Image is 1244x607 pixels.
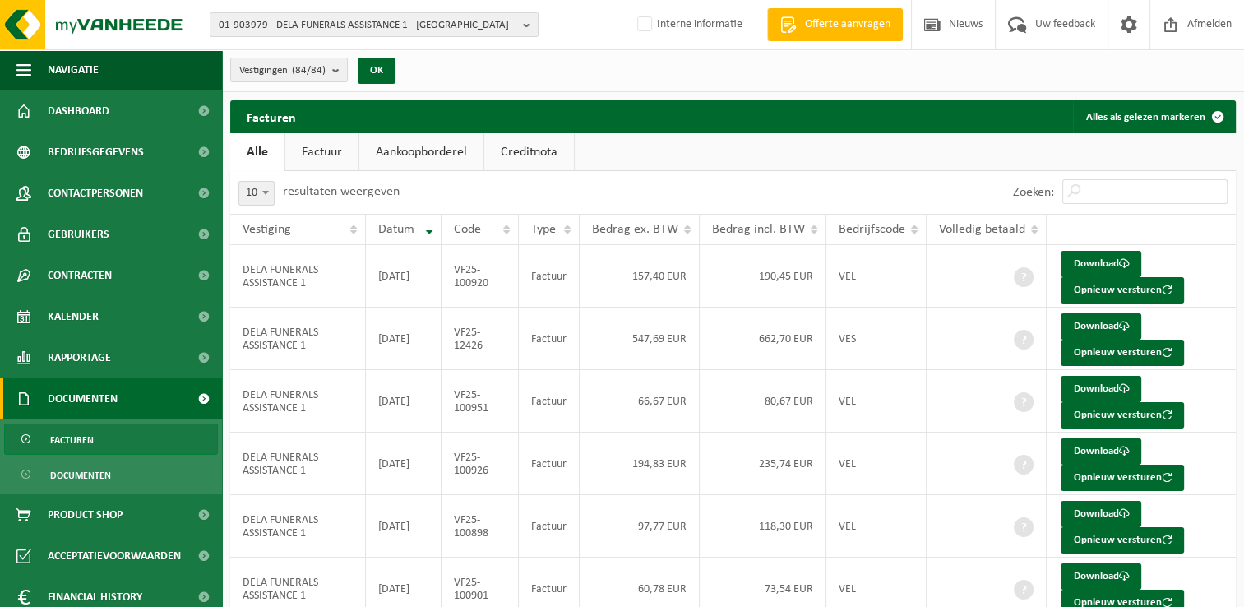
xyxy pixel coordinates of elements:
[1061,340,1184,366] button: Opnieuw versturen
[48,214,109,255] span: Gebruikers
[48,132,144,173] span: Bedrijfsgegevens
[826,495,927,558] td: VEL
[230,495,366,558] td: DELA FUNERALS ASSISTANCE 1
[519,245,580,308] td: Factuur
[442,245,519,308] td: VF25-100920
[1061,313,1141,340] a: Download
[712,223,805,236] span: Bedrag incl. BTW
[230,433,366,495] td: DELA FUNERALS ASSISTANCE 1
[1061,376,1141,402] a: Download
[801,16,895,33] span: Offerte aanvragen
[839,223,905,236] span: Bedrijfscode
[484,133,574,171] a: Creditnota
[519,495,580,558] td: Factuur
[519,370,580,433] td: Factuur
[48,49,99,90] span: Navigatie
[230,58,348,82] button: Vestigingen(84/84)
[366,370,442,433] td: [DATE]
[219,13,516,38] span: 01-903979 - DELA FUNERALS ASSISTANCE 1 - [GEOGRAPHIC_DATA]
[48,337,111,378] span: Rapportage
[358,58,395,84] button: OK
[580,308,700,370] td: 547,69 EUR
[366,433,442,495] td: [DATE]
[243,223,291,236] span: Vestiging
[700,433,826,495] td: 235,74 EUR
[826,245,927,308] td: VEL
[48,173,143,214] span: Contactpersonen
[239,182,274,205] span: 10
[519,308,580,370] td: Factuur
[580,433,700,495] td: 194,83 EUR
[230,100,312,132] h2: Facturen
[700,245,826,308] td: 190,45 EUR
[1061,277,1184,303] button: Opnieuw versturen
[230,370,366,433] td: DELA FUNERALS ASSISTANCE 1
[580,245,700,308] td: 157,40 EUR
[442,433,519,495] td: VF25-100926
[1061,438,1141,465] a: Download
[283,185,400,198] label: resultaten weergeven
[366,495,442,558] td: [DATE]
[634,12,742,37] label: Interne informatie
[454,223,481,236] span: Code
[826,308,927,370] td: VES
[1061,563,1141,590] a: Download
[239,58,326,83] span: Vestigingen
[531,223,556,236] span: Type
[48,535,181,577] span: Acceptatievoorwaarden
[50,424,94,456] span: Facturen
[1073,100,1234,133] button: Alles als gelezen markeren
[1061,501,1141,527] a: Download
[48,378,118,419] span: Documenten
[700,495,826,558] td: 118,30 EUR
[826,433,927,495] td: VEL
[1061,402,1184,429] button: Opnieuw versturen
[1061,465,1184,491] button: Opnieuw versturen
[230,308,366,370] td: DELA FUNERALS ASSISTANCE 1
[4,459,218,490] a: Documenten
[378,223,414,236] span: Datum
[592,223,678,236] span: Bedrag ex. BTW
[1061,527,1184,554] button: Opnieuw versturen
[580,370,700,433] td: 66,67 EUR
[580,495,700,558] td: 97,77 EUR
[292,65,326,76] count: (84/84)
[366,308,442,370] td: [DATE]
[285,133,358,171] a: Factuur
[359,133,483,171] a: Aankoopborderel
[366,245,442,308] td: [DATE]
[238,181,275,206] span: 10
[230,245,366,308] td: DELA FUNERALS ASSISTANCE 1
[48,255,112,296] span: Contracten
[826,370,927,433] td: VEL
[48,494,123,535] span: Product Shop
[519,433,580,495] td: Factuur
[442,495,519,558] td: VF25-100898
[442,370,519,433] td: VF25-100951
[1061,251,1141,277] a: Download
[1013,186,1054,199] label: Zoeken:
[939,223,1025,236] span: Volledig betaald
[230,133,284,171] a: Alle
[700,308,826,370] td: 662,70 EUR
[700,370,826,433] td: 80,67 EUR
[210,12,539,37] button: 01-903979 - DELA FUNERALS ASSISTANCE 1 - [GEOGRAPHIC_DATA]
[767,8,903,41] a: Offerte aanvragen
[4,424,218,455] a: Facturen
[48,90,109,132] span: Dashboard
[442,308,519,370] td: VF25-12426
[50,460,111,491] span: Documenten
[48,296,99,337] span: Kalender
